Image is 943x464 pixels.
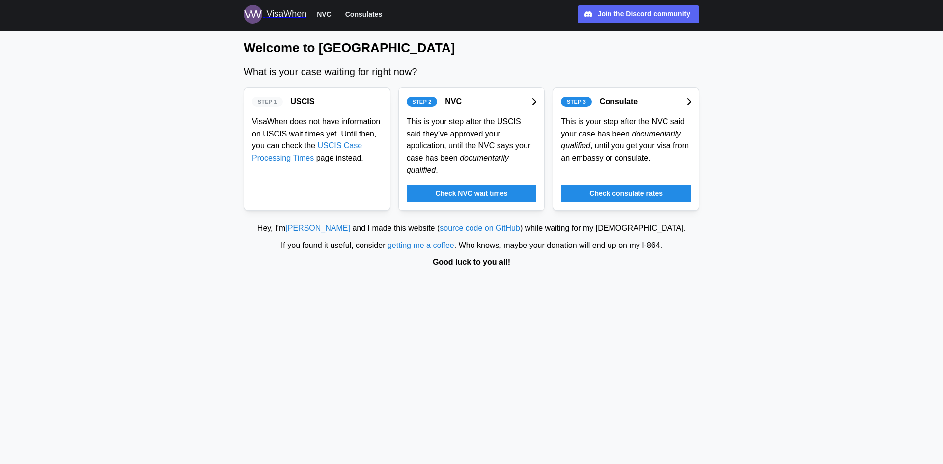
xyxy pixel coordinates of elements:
h1: Welcome to [GEOGRAPHIC_DATA] [244,39,699,56]
div: What is your case waiting for right now? [244,64,699,80]
div: Join the Discord community [598,9,690,20]
span: Step 2 [412,97,431,106]
span: NVC [317,8,332,20]
a: Step 3Consulate [561,96,691,108]
span: Step 3 [567,97,586,106]
button: Consulates [341,8,387,21]
em: documentarily qualified [407,154,509,174]
a: [PERSON_NAME] [285,224,350,232]
div: Good luck to you all! [5,256,938,269]
a: Step 2NVC [407,96,537,108]
a: Check NVC wait times [407,185,537,202]
div: Consulate [600,96,638,108]
img: Logo for VisaWhen [244,5,262,24]
div: This is your step after the USCIS said they’ve approved your application, until the NVC says your... [407,116,537,177]
span: Check consulate rates [589,185,663,202]
span: Step 1 [258,97,277,106]
a: getting me a coffee [388,241,454,249]
div: VisaWhen [266,7,306,21]
div: VisaWhen does not have information on USCIS wait times yet. Until then, you can check the page in... [252,116,382,164]
div: USCIS [291,96,315,108]
a: Join the Discord community [578,5,699,23]
span: Check NVC wait times [435,185,507,202]
div: NVC [445,96,462,108]
div: This is your step after the NVC said your case has been , until you get your visa from an embassy... [561,116,691,164]
div: Hey, I’m and I made this website ( ) while waiting for my [DEMOGRAPHIC_DATA]. [5,222,938,235]
a: Check consulate rates [561,185,691,202]
a: source code on GitHub [440,224,520,232]
a: Logo for VisaWhen VisaWhen [244,5,306,24]
span: Consulates [345,8,382,20]
div: If you found it useful, consider . Who knows, maybe your donation will end up on my I‑864. [5,240,938,252]
button: NVC [312,8,336,21]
